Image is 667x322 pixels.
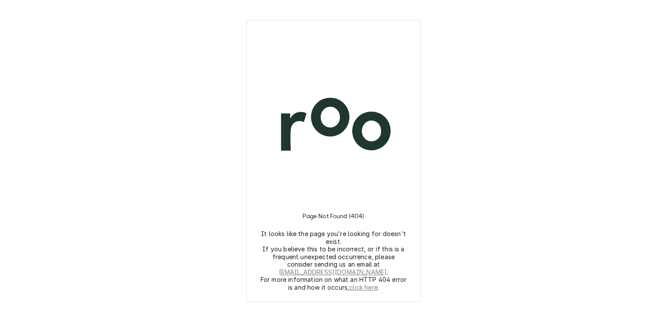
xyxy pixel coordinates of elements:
[257,49,410,202] img: Logo
[260,245,407,276] p: If you believe this to be incorrect, or if this is a frequent unexpected occurrence, please consi...
[260,230,407,245] p: It looks like the page you're looking for doesn't exist.
[257,202,410,291] div: Instructions
[279,268,387,276] a: [EMAIL_ADDRESS][DOMAIN_NAME]
[257,31,410,291] div: Logo and Instructions Container
[349,284,378,291] a: click here
[303,202,364,230] h3: Page Not Found (404)
[260,276,407,291] p: For more information on what an HTTP 404 error is and how it occurs, .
